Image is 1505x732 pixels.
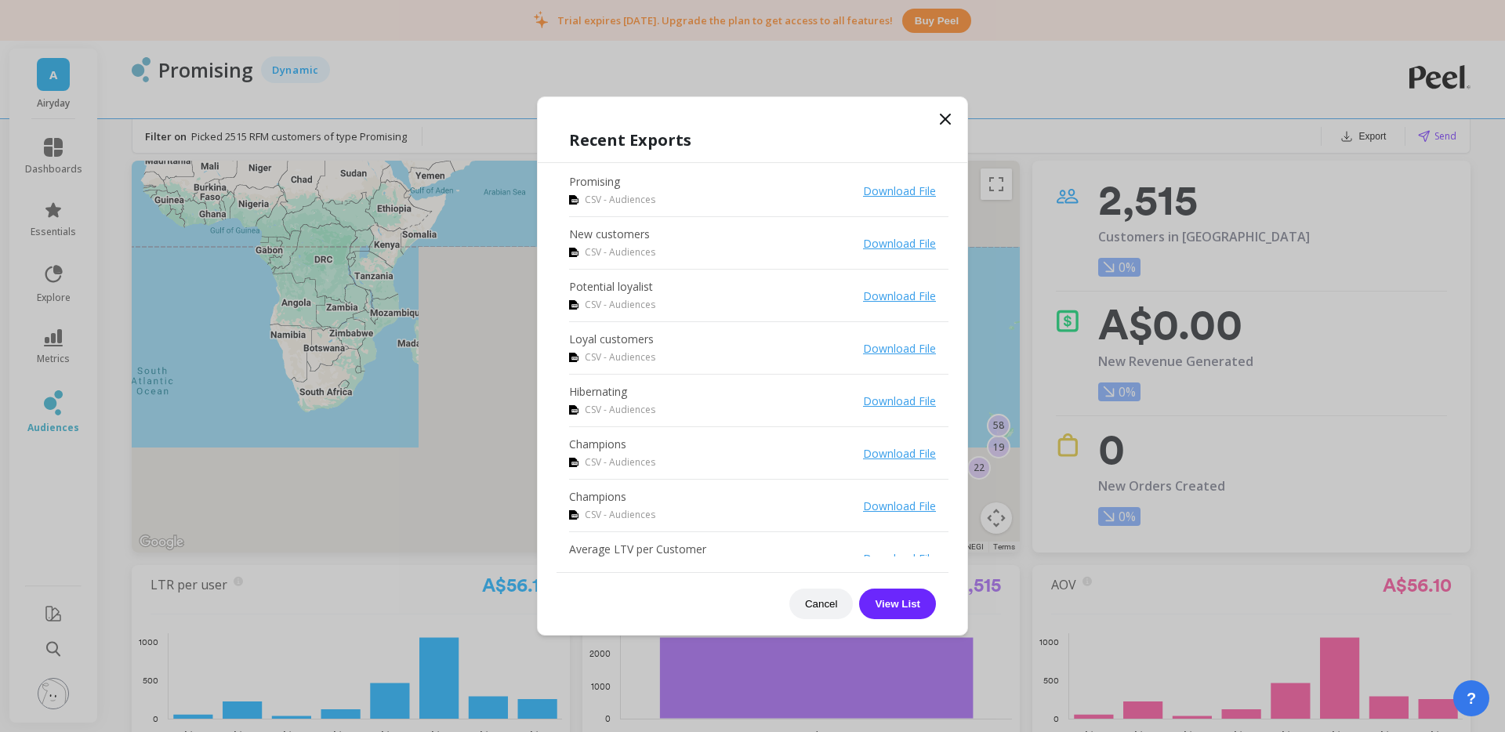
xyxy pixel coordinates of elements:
[585,508,655,522] span: CSV - Audiences
[585,245,655,259] span: CSV - Audiences
[863,236,936,251] a: Download File
[569,195,578,205] img: csv icon
[863,288,936,303] a: Download File
[585,193,655,207] span: CSV - Audiences
[569,129,936,152] h1: Recent Exports
[569,226,655,242] p: New customers
[569,332,655,347] p: Loyal customers
[863,551,936,566] a: Download File
[863,341,936,356] a: Download File
[859,589,936,619] button: View List
[569,248,578,257] img: csv icon
[1453,680,1489,716] button: ?
[585,455,655,469] span: CSV - Audiences
[569,384,655,400] p: Hibernating
[863,183,936,198] a: Download File
[569,542,706,557] p: Average LTV per Customer
[863,393,936,408] a: Download File
[569,489,655,505] p: Champions
[585,298,655,312] span: CSV - Audiences
[569,458,578,467] img: csv icon
[569,510,578,520] img: csv icon
[585,403,655,417] span: CSV - Audiences
[585,350,655,364] span: CSV - Audiences
[569,353,578,362] img: csv icon
[863,498,936,513] a: Download File
[569,279,655,295] p: Potential loyalist
[569,174,655,190] p: Promising
[1467,687,1476,709] span: ?
[569,300,578,310] img: csv icon
[569,405,578,415] img: csv icon
[863,446,936,461] a: Download File
[569,437,655,452] p: Champions
[789,589,854,619] button: Cancel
